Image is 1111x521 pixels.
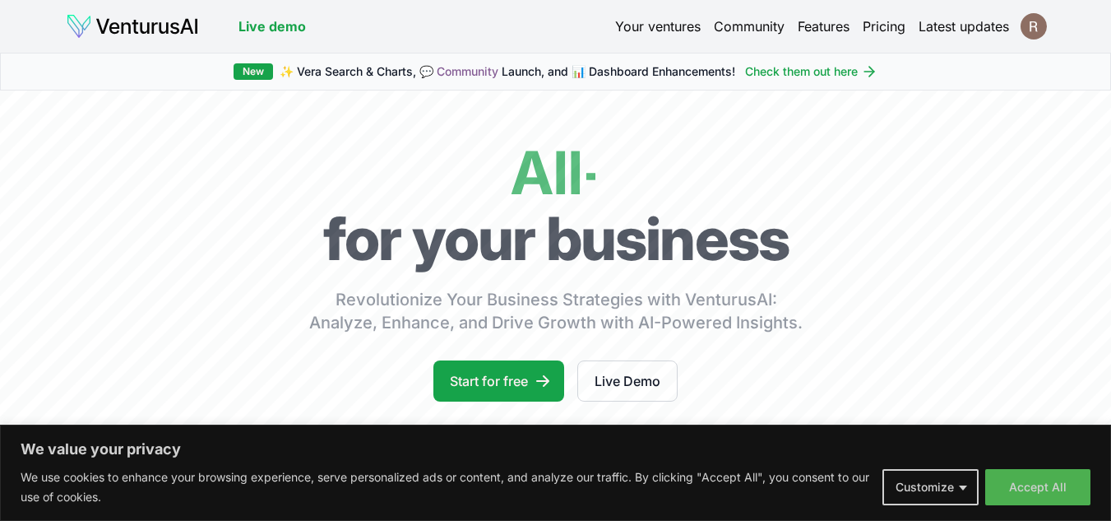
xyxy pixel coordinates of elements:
[21,468,870,507] p: We use cookies to enhance your browsing experience, serve personalized ads or content, and analyz...
[21,440,1090,459] p: We value your privacy
[1021,13,1047,40] img: ACg8ocLxLdBtWOPUB6Uo9bmzmWGKxWnAmp38ICoiQYNHETWUFZ_LiA=s96-c
[280,63,735,80] span: ✨ Vera Search & Charts, 💬 Launch, and 📊 Dashboard Enhancements!
[863,16,905,36] a: Pricing
[66,13,199,40] img: logo
[882,469,979,505] button: Customize
[577,361,678,402] a: Live Demo
[238,16,306,36] a: Live demo
[433,361,564,402] a: Start for free
[437,64,498,78] a: Community
[714,16,785,36] a: Community
[985,469,1090,505] button: Accept All
[234,63,273,80] div: New
[615,16,701,36] a: Your ventures
[919,16,1009,36] a: Latest updates
[745,63,877,80] a: Check them out here
[798,16,849,36] a: Features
